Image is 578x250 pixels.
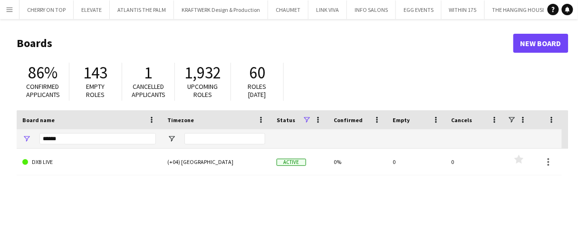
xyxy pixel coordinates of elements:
[268,0,308,19] button: CHAUMET
[22,135,31,143] button: Open Filter Menu
[387,149,446,175] div: 0
[188,82,218,99] span: Upcoming roles
[452,116,472,124] span: Cancels
[162,149,271,175] div: (+04) [GEOGRAPHIC_DATA]
[167,135,176,143] button: Open Filter Menu
[396,0,442,19] button: EGG EVENTS
[249,62,265,83] span: 60
[26,82,60,99] span: Confirmed applicants
[110,0,174,19] button: ATLANTIS THE PALM
[485,0,554,19] button: THE HANGING HOUSE
[74,0,110,19] button: ELEVATE
[334,116,363,124] span: Confirmed
[17,36,513,50] h1: Boards
[248,82,267,99] span: Roles [DATE]
[22,116,55,124] span: Board name
[144,62,153,83] span: 1
[393,116,410,124] span: Empty
[174,0,268,19] button: KRAFTWERK Design & Production
[22,149,156,175] a: DXB LIVE
[167,116,194,124] span: Timezone
[184,133,265,144] input: Timezone Filter Input
[39,133,156,144] input: Board name Filter Input
[277,159,306,166] span: Active
[446,149,505,175] div: 0
[347,0,396,19] button: INFO SALONS
[442,0,485,19] button: WITHIN 175
[19,0,74,19] button: CHERRY ON TOP
[513,34,568,53] a: New Board
[132,82,165,99] span: Cancelled applicants
[28,62,58,83] span: 86%
[84,62,108,83] span: 143
[87,82,105,99] span: Empty roles
[277,116,295,124] span: Status
[308,0,347,19] button: LINK VIVA
[328,149,387,175] div: 0%
[184,62,221,83] span: 1,932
